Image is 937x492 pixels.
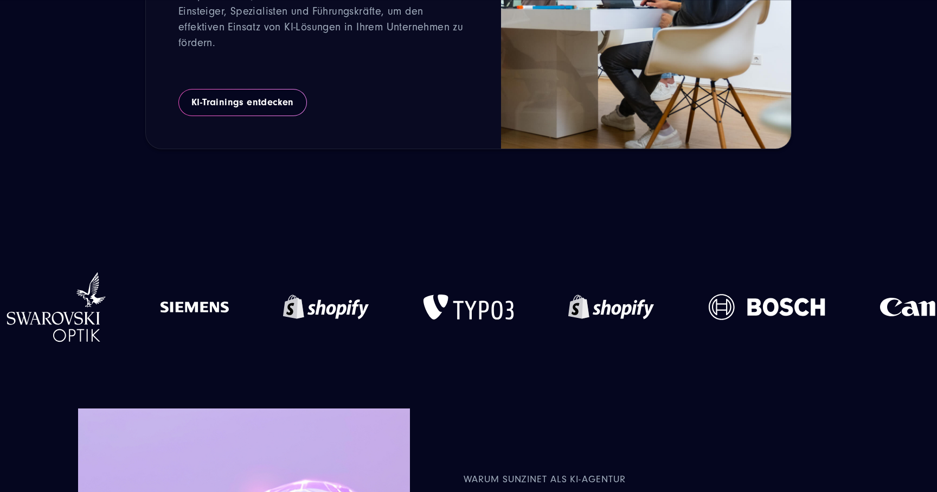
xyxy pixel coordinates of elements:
[178,89,307,116] a: KI-Trainings entdecken
[708,272,825,342] img: Bosch Logo | KI-Agentur SUNZINET
[283,272,369,342] img: Shopify Logo | KI-Agentur SUNZINET
[423,272,514,342] img: TYPO3 Logo | KI-Agentur SUNZINET
[568,272,654,342] img: Shopify Logo | KI-Agentur SUNZINET
[160,272,229,342] img: SIEMENS Logo | KI-Agentur SUNZINET
[7,272,106,342] img: SWAROVSKI OPTIK Logo | KI-Agentur SUNZINET
[464,472,859,487] strong: Warum SUNZINET als KI-Agentur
